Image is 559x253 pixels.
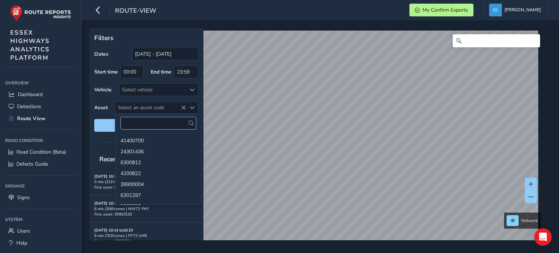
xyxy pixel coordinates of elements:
div: 5 min | 231 frames | MW73 YNM [94,179,198,185]
div: 9 min | 702 frames | PF73 UMR [94,233,198,238]
span: First asset: 6602570 [94,238,130,244]
span: Users [17,228,30,234]
div: 6 min | 306 frames | MW73 YMY [94,206,198,212]
li: 24301436 [115,146,201,157]
a: Signs [5,191,76,203]
span: My Confirm Exports [423,7,468,13]
span: Recent trips [94,150,140,169]
img: diamond-layout [489,4,502,16]
label: Asset [94,104,108,111]
p: Filters [94,33,198,43]
span: First asset: 8902488 [94,185,130,190]
div: Road Condition [5,135,76,146]
img: rr logo [10,5,71,21]
a: Route View [5,112,76,124]
strong: [DATE] 10:14 to 10:23 [94,228,133,233]
span: Detections [17,103,41,110]
canvas: Map [92,31,538,249]
span: Signs [17,194,30,201]
li: 39900004 [115,178,201,189]
label: Start time [94,68,118,75]
li: 41400700 [115,135,201,146]
span: Network [521,218,538,224]
strong: [DATE] 10:17 to 10:22 [94,201,133,206]
span: ESSEX HIGHWAYS ANALYTICS PLATFORM [10,28,50,62]
div: Open Intercom Messenger [534,228,552,246]
span: [PERSON_NAME] [504,4,541,16]
div: Select an asset code [186,102,198,114]
li: 6300812 [115,157,201,167]
label: Vehicle [94,86,112,93]
input: Search [453,34,540,47]
a: Dashboard [5,88,76,100]
span: Help [16,240,27,246]
label: End time [151,68,171,75]
strong: [DATE] 10:27 to 10:31 [94,174,133,179]
a: Help [5,237,76,249]
li: 2002397 [115,200,201,211]
button: [PERSON_NAME] [489,4,543,16]
div: System [5,214,76,225]
span: Defects Guide [16,161,48,167]
span: Route View [17,115,45,122]
span: route-view [115,6,156,16]
a: Detections [5,100,76,112]
a: Road Condition (Beta) [5,146,76,158]
span: Road Condition (Beta) [16,149,66,155]
button: My Confirm Exports [409,4,473,16]
li: 6301297 [115,189,201,200]
div: Overview [5,78,76,88]
span: First asset: 39902520 [94,212,132,217]
a: Users [5,225,76,237]
li: 4200822 [115,167,201,178]
span: Dashboard [18,91,43,98]
span: Select an asset code [115,102,186,114]
div: Signage [5,181,76,191]
div: Select vehicle [119,84,186,96]
a: Defects Guide [5,158,76,170]
label: Dates [94,51,108,58]
button: Reset filters [94,119,198,132]
span: Reset filters [100,122,193,129]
